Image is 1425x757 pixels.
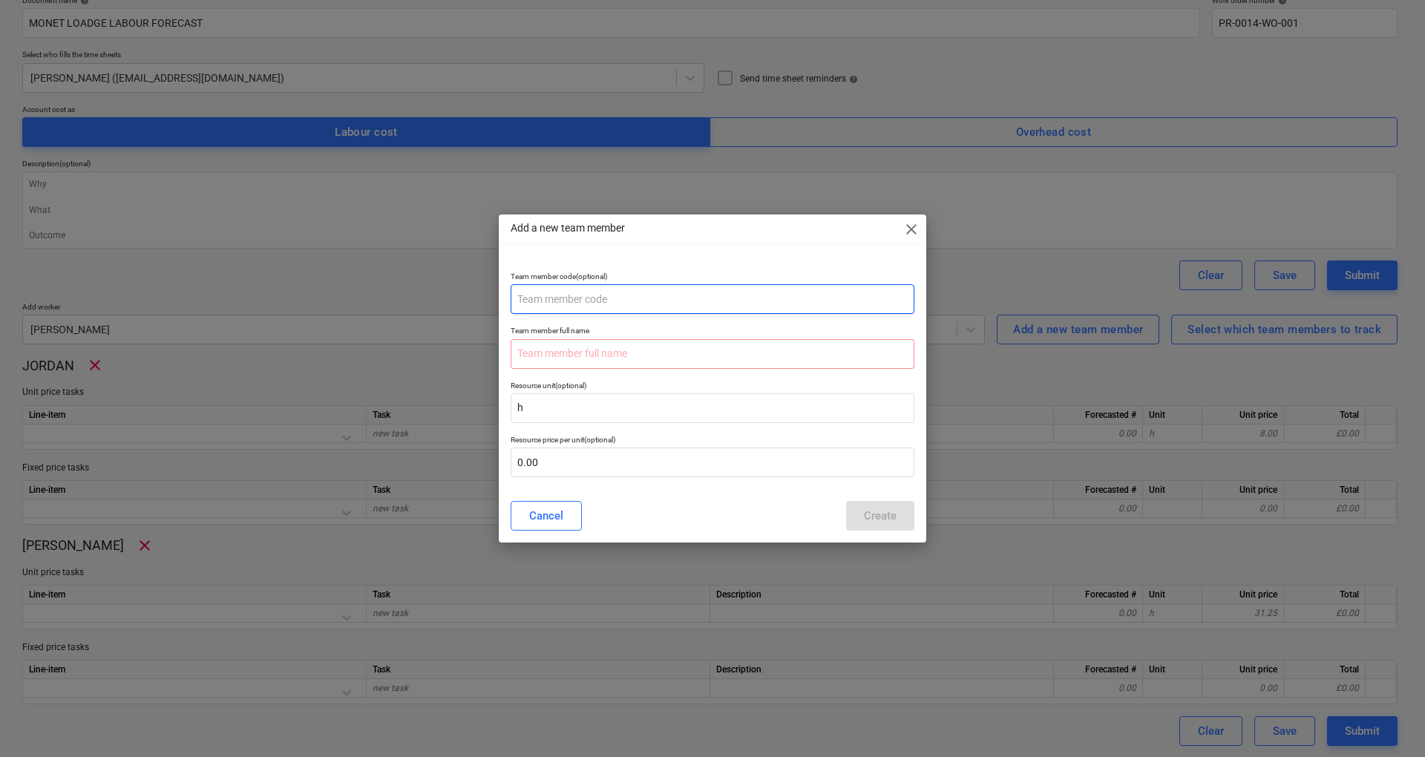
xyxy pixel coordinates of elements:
[511,272,914,281] div: Team member code (optional)
[1351,686,1425,757] div: Chat Widget
[902,220,920,238] span: close
[511,220,625,236] p: Add a new team member
[511,448,914,477] input: Resource price per unit
[529,506,563,525] div: Cancel
[511,501,582,531] button: Cancel
[1351,686,1425,757] iframe: To enrich screen reader interactions, please activate Accessibility in Grammarly extension settings
[511,435,914,445] div: Resource price per unit (optional)
[511,381,914,390] div: Resource unit (optional)
[511,339,914,369] input: Team member full name
[511,284,914,314] input: Team member code
[511,393,914,423] input: Resource unit
[511,326,914,338] p: Team member full name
